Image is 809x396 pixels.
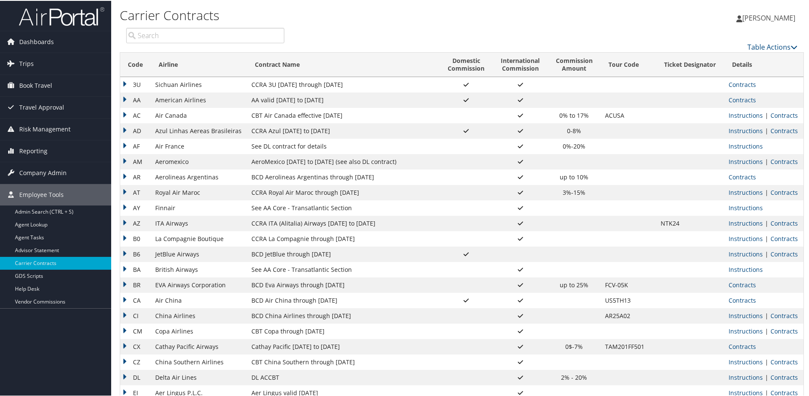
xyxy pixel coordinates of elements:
[120,323,151,338] td: CM
[440,52,493,76] th: DomesticCommission: activate to sort column ascending
[729,311,763,319] a: View Ticketing Instructions
[763,357,771,365] span: |
[247,215,440,230] td: CCRA ITA (Alitalia) Airways [DATE] to [DATE]
[247,138,440,153] td: See DL contract for details
[151,215,247,230] td: ITA Airways
[19,96,64,117] span: Travel Approval
[548,169,601,184] td: up to 10%
[771,157,798,165] a: View Contracts
[771,357,798,365] a: View Contracts
[247,369,440,384] td: DL ACCBT
[548,138,601,153] td: 0%-20%
[120,261,151,277] td: BA
[601,292,656,307] td: US5TH13
[120,199,151,215] td: AY
[247,107,440,122] td: CBT Air Canada effective [DATE]
[151,246,247,261] td: JetBlue Airways
[729,126,763,134] a: View Ticketing Instructions
[601,277,656,292] td: FCV-05K
[151,277,247,292] td: EVA Airways Corporation
[736,4,804,30] a: [PERSON_NAME]
[771,311,798,319] a: View Contracts
[763,326,771,334] span: |
[19,118,71,139] span: Risk Management
[247,323,440,338] td: CBT Copa through [DATE]
[120,138,151,153] td: AF
[763,311,771,319] span: |
[729,234,763,242] a: View Ticketing Instructions
[120,338,151,354] td: CX
[151,230,247,246] td: La Compagnie Boutique
[120,153,151,169] td: AM
[601,52,656,76] th: Tour Code: activate to sort column ascending
[120,277,151,292] td: BR
[247,246,440,261] td: BCD JetBlue through [DATE]
[729,157,763,165] a: View Ticketing Instructions
[763,249,771,257] span: |
[151,261,247,277] td: British Airways
[763,110,771,119] span: |
[729,295,756,304] a: View Contracts
[548,338,601,354] td: 0$-7%
[151,169,247,184] td: Aerolineas Argentinas
[247,52,440,76] th: Contract Name: activate to sort column ascending
[771,234,798,242] a: View Contracts
[763,372,771,381] span: |
[120,107,151,122] td: AC
[729,110,763,119] a: View Ticketing Instructions
[729,203,763,211] a: View Ticketing Instructions
[771,110,798,119] a: View Contracts
[729,95,756,103] a: View Contracts
[247,277,440,292] td: BCD Eva Airways through [DATE]
[548,277,601,292] td: up to 25%
[19,52,34,74] span: Trips
[120,292,151,307] td: CA
[763,157,771,165] span: |
[771,388,798,396] a: View Contracts
[19,74,52,95] span: Book Travel
[151,76,247,92] td: Sichuan Airlines
[120,215,151,230] td: AZ
[771,218,798,226] a: View Contracts
[729,357,763,365] a: View Ticketing Instructions
[729,388,763,396] a: View Ticketing Instructions
[151,107,247,122] td: Air Canada
[763,218,771,226] span: |
[724,52,803,76] th: Details: activate to sort column ascending
[729,249,763,257] a: View Ticketing Instructions
[151,138,247,153] td: Air France
[548,122,601,138] td: 0-8%
[120,230,151,246] td: B0
[247,122,440,138] td: CCRA Azul [DATE] to [DATE]
[151,307,247,323] td: China Airlines
[548,369,601,384] td: 2% - 20%
[729,326,763,334] a: View Ticketing Instructions
[729,188,763,196] a: View Ticketing Instructions
[120,354,151,369] td: CZ
[729,80,756,88] a: View Contracts
[742,12,795,22] span: [PERSON_NAME]
[763,126,771,134] span: |
[548,107,601,122] td: 0% to 17%
[771,326,798,334] a: View Contracts
[493,52,548,76] th: InternationalCommission: activate to sort column ascending
[729,141,763,149] a: View Ticketing Instructions
[151,323,247,338] td: Copa Airlines
[763,188,771,196] span: |
[247,184,440,199] td: CCRA Royal Air Maroc through [DATE]
[747,42,797,51] a: Table Actions
[151,52,247,76] th: Airline: activate to sort column ascending
[771,188,798,196] a: View Contracts
[656,52,724,76] th: Ticket Designator: activate to sort column ascending
[601,107,656,122] td: ACUSA
[126,27,284,42] input: Search
[247,338,440,354] td: Cathay Pacific [DATE] to [DATE]
[19,6,104,26] img: airportal-logo.png
[771,126,798,134] a: View Contracts
[247,261,440,277] td: See AA Core - Transatlantic Section
[729,172,756,180] a: View Contracts
[247,199,440,215] td: See AA Core - Transatlantic Section
[151,153,247,169] td: Aeromexico
[656,215,724,230] td: NTK24
[771,249,798,257] a: View Contracts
